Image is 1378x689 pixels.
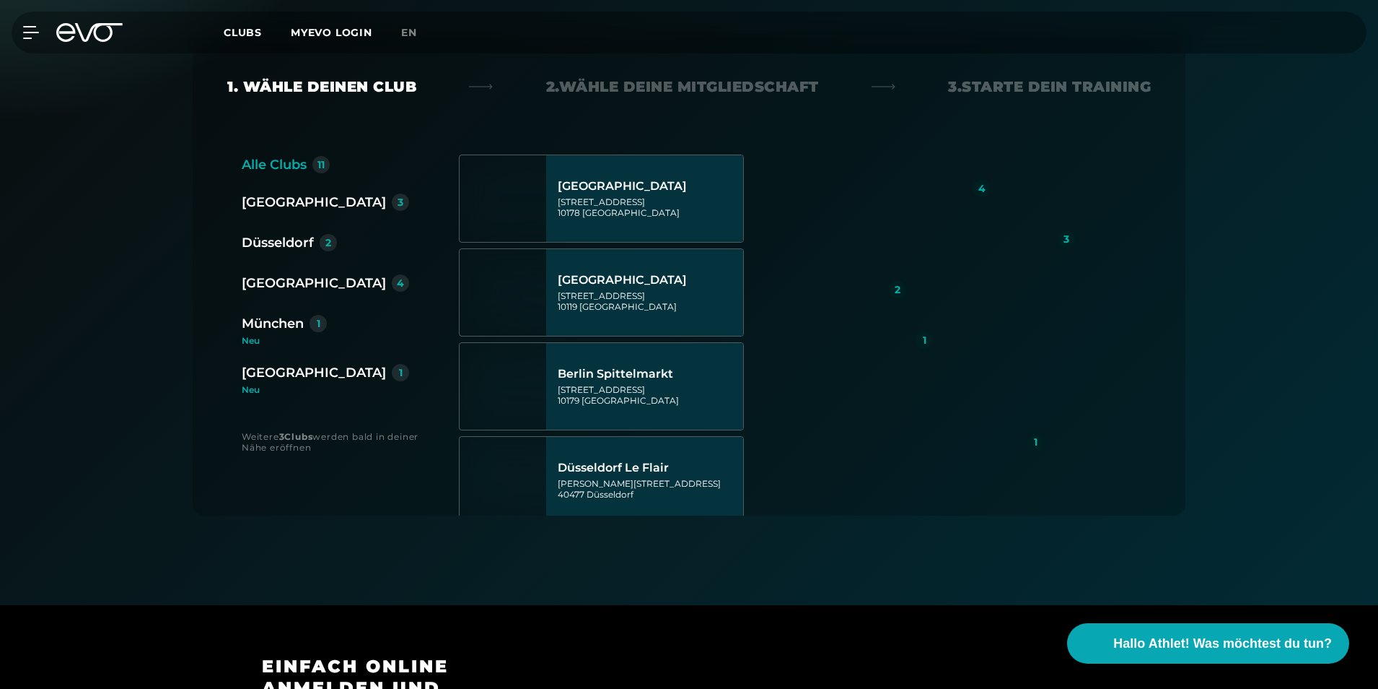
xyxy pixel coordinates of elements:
div: Düsseldorf Le Flair [558,461,739,475]
span: en [401,26,417,39]
div: 4 [397,278,404,288]
div: 3 [398,197,403,207]
div: 2 [325,238,331,248]
div: 3 [1063,234,1069,244]
div: [STREET_ADDRESS] 10178 [GEOGRAPHIC_DATA] [558,196,739,218]
div: Neu [242,386,409,394]
div: 1 [923,335,926,345]
div: Berlin Spittelmarkt [558,367,739,381]
div: 1 [317,318,320,329]
div: 2 [895,285,900,295]
span: Hallo Athlet! Was möchtest du tun? [1113,634,1332,654]
button: Hallo Athlet! Was möchtest du tun? [1067,623,1349,664]
div: München [242,313,304,334]
div: 4 [978,183,986,194]
div: [GEOGRAPHIC_DATA] [242,363,386,383]
div: 1. Wähle deinen Club [227,77,416,97]
div: [STREET_ADDRESS] 10179 [GEOGRAPHIC_DATA] [558,384,739,406]
div: 2. Wähle deine Mitgliedschaft [546,77,819,97]
div: [GEOGRAPHIC_DATA] [558,273,739,287]
strong: Clubs [284,431,312,442]
div: Alle Clubs [242,155,307,175]
div: Düsseldorf [242,233,314,253]
div: Neu [242,337,421,345]
a: Clubs [224,25,291,39]
div: [PERSON_NAME][STREET_ADDRESS] 40477 Düsseldorf [558,478,739,500]
a: en [401,25,434,41]
div: [GEOGRAPHIC_DATA] [242,192,386,212]
div: [GEOGRAPHIC_DATA] [558,179,739,194]
div: 1 [1034,437,1037,447]
div: [GEOGRAPHIC_DATA] [242,273,386,293]
a: MYEVO LOGIN [291,26,372,39]
div: 11 [317,160,325,170]
div: [STREET_ADDRESS] 10119 [GEOGRAPHIC_DATA] [558,290,739,312]
div: 3. Starte dein Training [948,77,1151,97]
div: 1 [399,368,403,378]
span: Clubs [224,26,262,39]
div: Weitere werden bald in deiner Nähe eröffnen [242,431,430,453]
strong: 3 [279,431,285,442]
